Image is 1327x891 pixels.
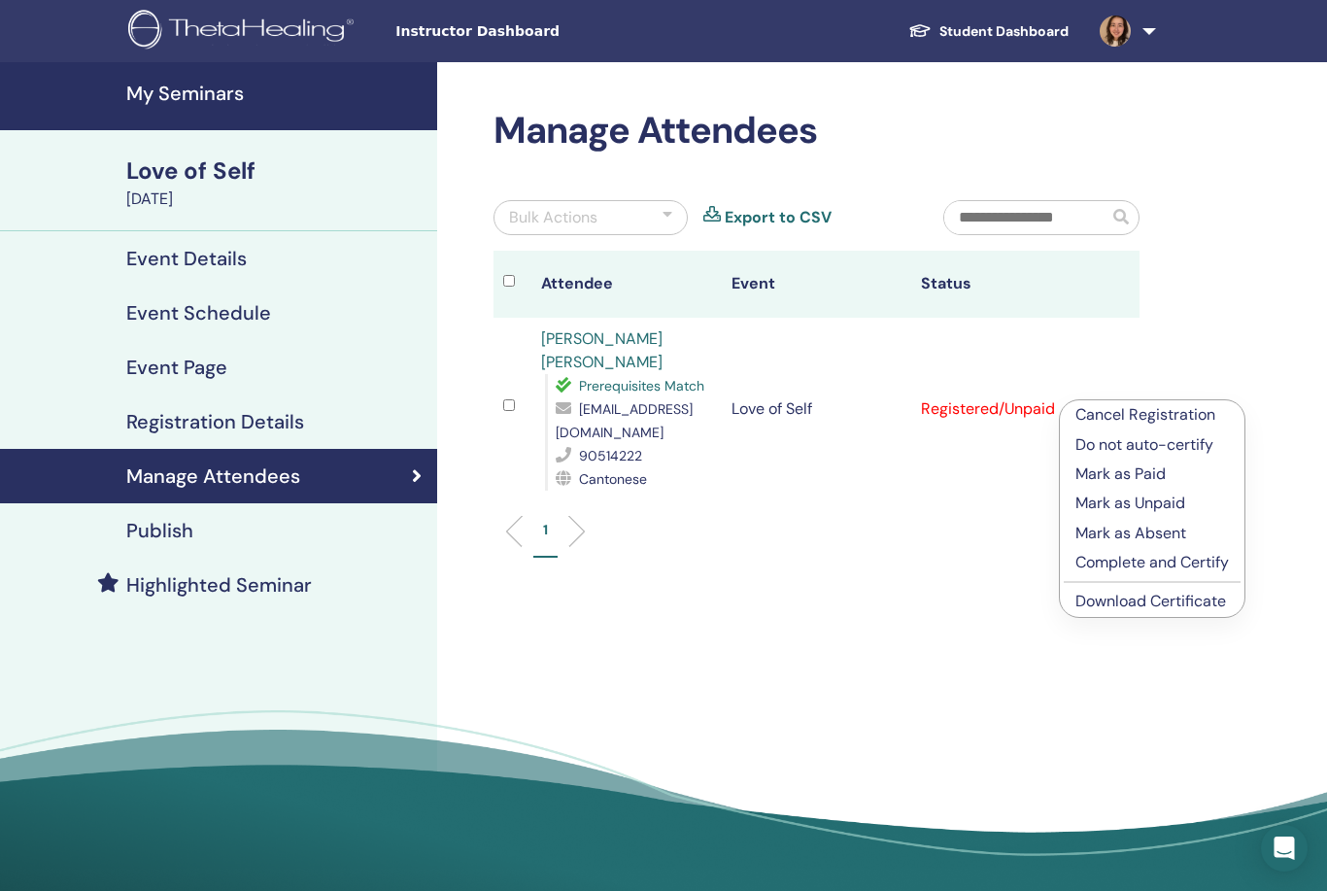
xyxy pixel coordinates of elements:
span: 90514222 [579,447,642,464]
div: Open Intercom Messenger [1261,825,1308,872]
div: [DATE] [126,188,425,211]
td: Love of Self [722,318,911,500]
p: Mark as Paid [1075,463,1229,486]
h4: Registration Details [126,410,304,433]
div: Love of Self [126,154,425,188]
a: Export to CSV [725,206,832,229]
h2: Manage Attendees [493,109,1140,154]
th: Event [722,251,911,318]
th: Attendee [531,251,721,318]
img: default.jpg [1100,16,1131,47]
span: [EMAIL_ADDRESS][DOMAIN_NAME] [556,400,693,441]
h4: Event Schedule [126,301,271,325]
img: graduation-cap-white.svg [908,22,932,39]
a: Download Certificate [1075,591,1226,611]
span: Prerequisites Match [579,377,704,394]
h4: Publish [126,519,193,542]
img: logo.png [128,10,360,53]
span: Instructor Dashboard [395,21,687,42]
h4: Highlighted Seminar [126,573,312,597]
a: [PERSON_NAME] [PERSON_NAME] [541,328,663,372]
div: Bulk Actions [509,206,597,229]
p: Mark as Absent [1075,522,1229,545]
p: 1 [543,520,548,540]
span: Cantonese [579,470,647,488]
a: Love of Self[DATE] [115,154,437,211]
p: Cancel Registration [1075,403,1229,427]
h4: My Seminars [126,82,425,105]
h4: Event Details [126,247,247,270]
h4: Manage Attendees [126,464,300,488]
p: Mark as Unpaid [1075,492,1229,515]
p: Complete and Certify [1075,551,1229,574]
th: Status [911,251,1101,318]
a: Student Dashboard [893,14,1084,50]
p: Do not auto-certify [1075,433,1229,457]
h4: Event Page [126,356,227,379]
